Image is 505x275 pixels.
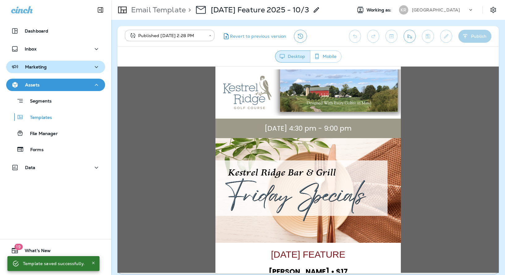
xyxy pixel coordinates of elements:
button: File Manager [6,127,105,140]
div: KR [399,5,408,15]
div: Published [DATE] 2:28 PM [129,33,205,39]
p: Email Template [129,5,186,15]
p: [DATE] Feature 2025 - 10/3 [211,5,309,15]
p: Segments [24,98,52,105]
button: View Changelog [294,30,307,43]
button: Assets [6,79,105,91]
img: KR---Friday-Specials---Summer-Blog.png [98,72,283,176]
button: Forms [6,143,105,156]
button: Dashboard [6,25,105,37]
span: 19 [14,244,23,250]
button: Close [90,259,97,267]
p: Data [25,165,36,170]
p: Forms [24,147,44,153]
button: Send test email [404,30,416,43]
span: [DATE] FEATURE [154,183,228,193]
div: Template saved successfully. [23,258,85,269]
button: Settings [488,4,499,15]
button: Segments [6,94,105,107]
div: Friday Feature 2025 - 10/3 [211,5,309,15]
img: Kestrel%20Ridge%20%20Email%20Header%202023.png [98,3,283,49]
span: What's New [19,248,51,255]
p: Dashboard [25,28,48,33]
p: Marketing [25,64,47,69]
span: Revert to previous version [230,33,286,39]
p: Templates [24,115,52,121]
button: Data [6,161,105,174]
button: Revert to previous version [219,30,289,43]
p: Inbox [25,46,36,51]
strong: [PERSON_NAME] • $17 [151,200,230,210]
button: Collapse Sidebar [92,4,109,16]
span: [DATE] 4:30 pm - 9:00 pm [147,57,234,67]
p: [GEOGRAPHIC_DATA] [412,7,460,12]
button: Marketing [6,61,105,73]
button: Inbox [6,43,105,55]
span: Working as: [367,7,393,13]
button: 19What's New [6,244,105,257]
button: Templates [6,111,105,124]
p: Assets [25,82,40,87]
button: Desktop [275,50,310,63]
p: > [186,5,191,15]
button: Mobile [310,50,342,63]
button: Support [6,259,105,272]
p: File Manager [24,131,58,137]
